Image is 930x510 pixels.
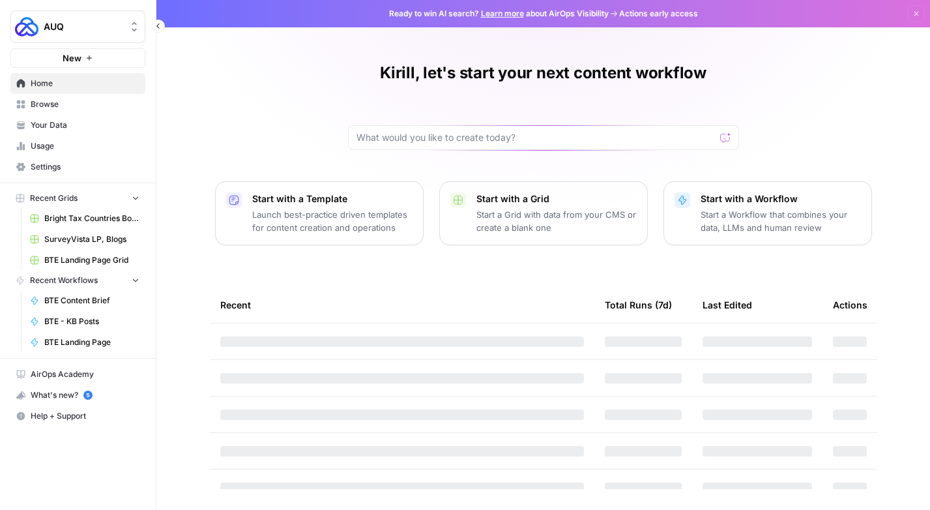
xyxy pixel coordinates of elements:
input: What would you like to create today? [356,131,715,144]
button: Help + Support [10,406,145,427]
div: Total Runs (7d) [605,287,672,323]
button: Recent Grids [10,188,145,208]
a: Learn more [481,8,524,18]
span: Usage [31,140,139,152]
a: AirOps Academy [10,364,145,385]
a: Settings [10,157,145,177]
span: AUQ [44,20,123,33]
button: New [10,48,145,68]
div: Actions [833,287,867,323]
button: Start with a GridStart a Grid with data from your CMS or create a blank one [439,181,648,245]
span: Browse [31,98,139,110]
span: BTE Landing Page Grid [44,254,139,266]
text: 5 [86,392,89,398]
span: AirOps Academy [31,368,139,380]
span: Your Data [31,119,139,131]
div: Last Edited [703,287,752,323]
p: Start a Workflow that combines your data, LLMs and human review [701,208,861,234]
p: Start with a Grid [476,192,637,205]
a: BTE Landing Page Grid [24,250,145,271]
button: Workspace: AUQ [10,10,145,43]
a: Browse [10,94,145,115]
a: Your Data [10,115,145,136]
a: BTE Content Brief [24,290,145,311]
button: What's new? 5 [10,385,145,406]
span: New [63,52,81,65]
span: Recent Grids [30,192,78,204]
div: What's new? [11,385,145,405]
h1: Kirill, let's start your next content workflow [380,63,706,83]
span: Help + Support [31,410,139,422]
span: Home [31,78,139,89]
span: Recent Workflows [30,275,98,286]
a: SurveyVista LP, Blogs [24,229,145,250]
a: 5 [83,391,93,400]
button: Start with a WorkflowStart a Workflow that combines your data, LLMs and human review [663,181,872,245]
span: Settings [31,161,139,173]
span: Bright Tax Countries Bottom Tier Grid [44,213,139,224]
img: AUQ Logo [15,15,38,38]
a: BTE - KB Posts [24,311,145,332]
div: Recent [220,287,584,323]
span: BTE Landing Page [44,337,139,348]
a: Usage [10,136,145,157]
a: Bright Tax Countries Bottom Tier Grid [24,208,145,229]
p: Start a Grid with data from your CMS or create a blank one [476,208,637,234]
button: Recent Workflows [10,271,145,290]
span: Actions early access [619,8,698,20]
p: Launch best-practice driven templates for content creation and operations [252,208,413,234]
button: Start with a TemplateLaunch best-practice driven templates for content creation and operations [215,181,424,245]
span: Ready to win AI search? about AirOps Visibility [389,8,609,20]
a: BTE Landing Page [24,332,145,353]
a: Home [10,73,145,94]
span: SurveyVista LP, Blogs [44,233,139,245]
p: Start with a Workflow [701,192,861,205]
span: BTE Content Brief [44,295,139,307]
p: Start with a Template [252,192,413,205]
span: BTE - KB Posts [44,316,139,327]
